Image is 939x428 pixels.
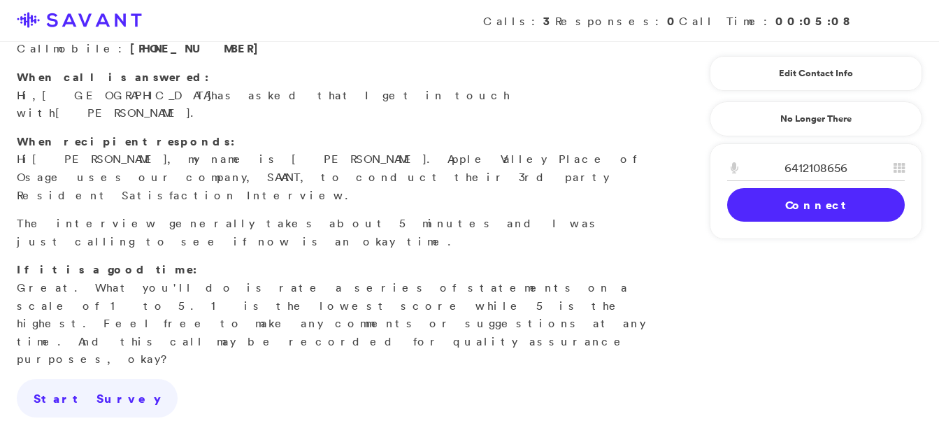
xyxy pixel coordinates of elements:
[32,152,167,166] span: [PERSON_NAME]
[727,62,905,85] a: Edit Contact Info
[42,88,211,102] span: [GEOGRAPHIC_DATA]
[53,41,118,55] span: mobile
[55,106,190,120] span: [PERSON_NAME]
[17,40,657,58] p: Call :
[775,13,852,29] strong: 00:05:08
[667,13,679,29] strong: 0
[17,215,657,250] p: The interview generally takes about 5 minutes and I was just calling to see if now is an okay time.
[17,261,657,369] p: Great. What you'll do is rate a series of statements on a scale of 1 to 5. 1 is the lowest score ...
[17,69,657,122] p: Hi, has asked that I get in touch with .
[710,101,922,136] a: No Longer There
[17,133,657,204] p: Hi , my name is [PERSON_NAME]. Apple Valley Place of Osage uses our company, SAVANT, to conduct t...
[543,13,555,29] strong: 3
[727,188,905,222] a: Connect
[17,262,197,277] strong: If it is a good time:
[130,41,266,56] span: [PHONE_NUMBER]
[17,134,235,149] strong: When recipient responds:
[17,69,209,85] strong: When call is answered:
[17,379,178,418] a: Start Survey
